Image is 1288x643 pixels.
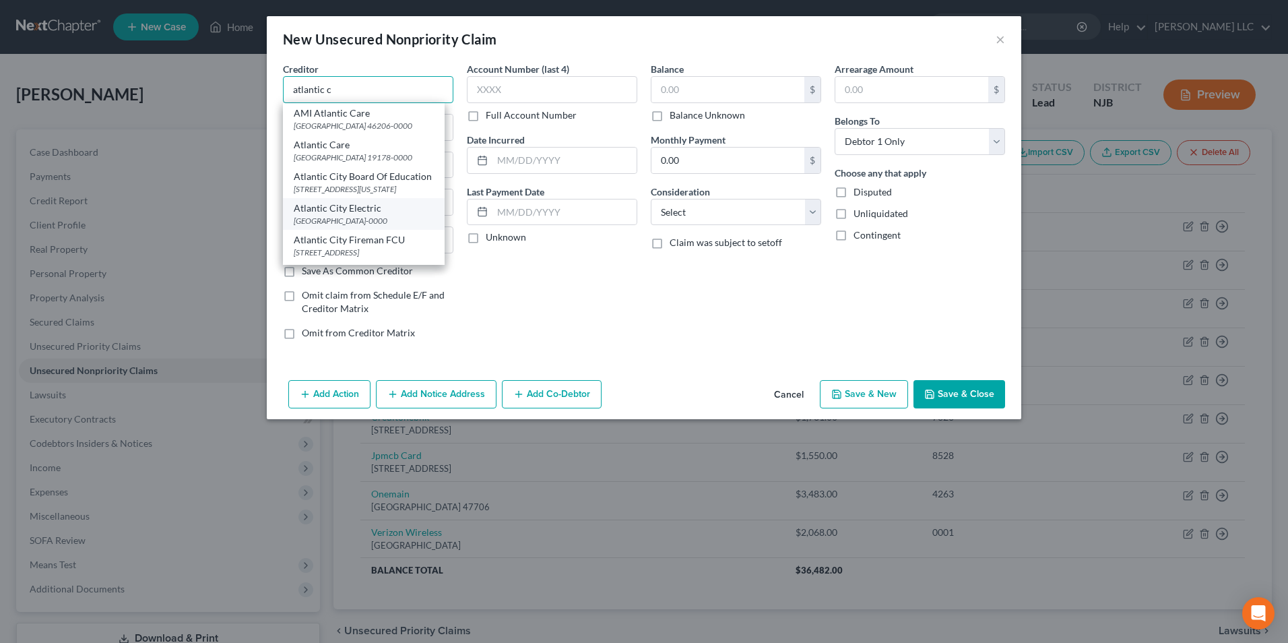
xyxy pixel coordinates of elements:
[651,185,710,199] label: Consideration
[283,63,319,75] span: Creditor
[913,380,1005,408] button: Save & Close
[651,62,684,76] label: Balance
[486,231,526,244] label: Unknown
[670,109,745,122] label: Balance Unknown
[486,109,577,122] label: Full Account Number
[1242,597,1275,630] div: Open Intercom Messenger
[996,31,1005,47] button: ×
[294,138,434,152] div: Atlantic Care
[854,229,901,241] span: Contingent
[294,120,434,131] div: [GEOGRAPHIC_DATA] 46206-0000
[302,289,445,314] span: Omit claim from Schedule E/F and Creditor Matrix
[492,148,637,173] input: MM/DD/YYYY
[988,77,1004,102] div: $
[283,76,453,103] input: Search creditor by name...
[294,247,434,258] div: [STREET_ADDRESS]
[376,380,496,408] button: Add Notice Address
[294,183,434,195] div: [STREET_ADDRESS][US_STATE]
[651,148,804,173] input: 0.00
[835,166,926,180] label: Choose any that apply
[294,215,434,226] div: [GEOGRAPHIC_DATA]-0000
[854,186,892,197] span: Disputed
[502,380,602,408] button: Add Co-Debtor
[302,264,413,278] label: Save As Common Creditor
[294,233,434,247] div: Atlantic City Fireman FCU
[763,381,814,408] button: Cancel
[651,77,804,102] input: 0.00
[294,202,434,215] div: Atlantic City Electric
[294,170,434,183] div: Atlantic City Board Of Education
[288,380,371,408] button: Add Action
[492,200,637,225] input: MM/DD/YYYY
[294,106,434,120] div: AMI Atlantic Care
[467,133,525,147] label: Date Incurred
[820,380,908,408] button: Save & New
[283,30,496,49] div: New Unsecured Nonpriority Claim
[651,133,726,147] label: Monthly Payment
[854,208,908,219] span: Unliquidated
[804,148,820,173] div: $
[835,115,880,127] span: Belongs To
[835,62,913,76] label: Arrearage Amount
[670,237,782,248] span: Claim was subject to setoff
[467,185,544,199] label: Last Payment Date
[804,77,820,102] div: $
[294,152,434,163] div: [GEOGRAPHIC_DATA] 19178-0000
[467,76,637,103] input: XXXX
[302,327,415,338] span: Omit from Creditor Matrix
[467,62,569,76] label: Account Number (last 4)
[835,77,988,102] input: 0.00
